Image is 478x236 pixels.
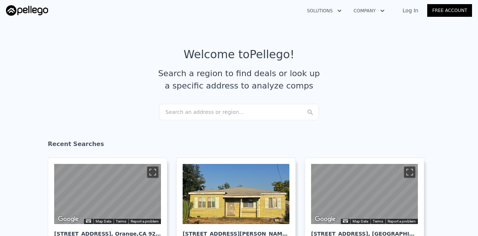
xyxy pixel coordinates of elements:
div: Street View [311,164,418,224]
button: Keyboard shortcuts [343,219,348,223]
div: Search an address or region... [159,104,319,120]
button: Map Data [96,219,111,224]
a: Open this area in Google Maps (opens a new window) [56,214,81,224]
button: Keyboard shortcuts [86,219,91,223]
div: Welcome to Pellego ! [184,48,295,61]
a: Terms (opens in new tab) [116,219,126,223]
a: Report a problem [388,219,416,223]
button: Map Data [353,219,368,224]
a: Report a problem [131,219,159,223]
a: Open this area in Google Maps (opens a new window) [313,214,338,224]
a: Terms (opens in new tab) [373,219,383,223]
div: Search a region to find deals or look up a specific address to analyze comps [155,67,323,92]
img: Google [313,214,338,224]
div: Recent Searches [48,134,430,158]
img: Google [56,214,81,224]
img: Pellego [6,5,48,16]
button: Toggle fullscreen view [404,167,415,178]
div: Map [311,164,418,224]
button: Company [348,4,391,18]
div: Street View [54,164,161,224]
a: Log In [394,7,427,14]
a: Free Account [427,4,472,17]
div: Map [54,164,161,224]
button: Solutions [301,4,348,18]
button: Toggle fullscreen view [147,167,158,178]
